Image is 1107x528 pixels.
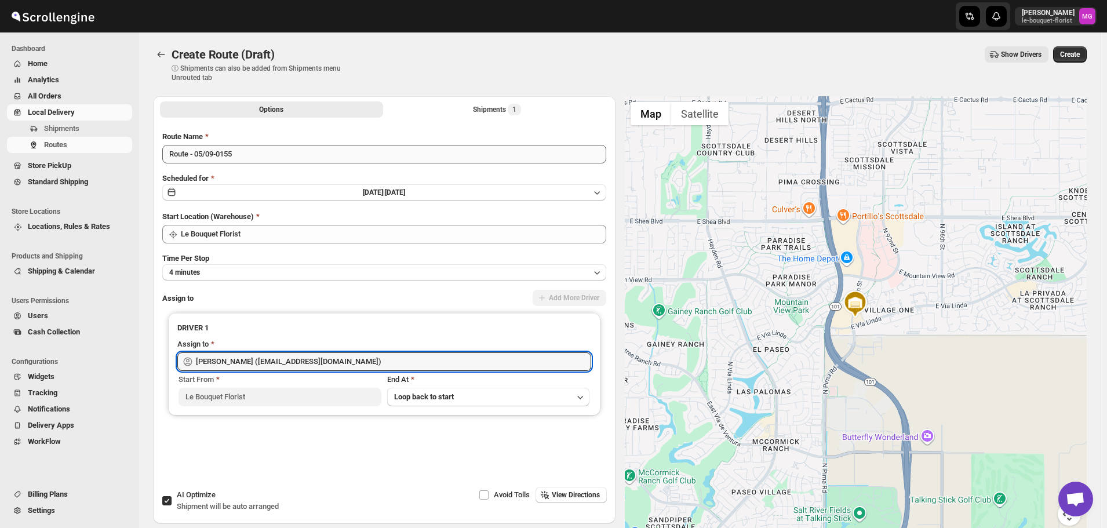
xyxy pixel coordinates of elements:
input: Eg: Bengaluru Route [162,145,606,163]
button: View Directions [536,487,607,503]
span: 1 [512,105,516,114]
span: Store Locations [12,207,133,216]
span: Settings [28,506,55,515]
img: ScrollEngine [9,2,96,31]
span: Shipment will be auto arranged [177,502,279,511]
span: [DATE] | [363,188,385,196]
button: Analytics [7,72,132,88]
span: View Directions [552,490,600,500]
div: Assign to [177,338,209,350]
button: Show street map [631,102,671,125]
button: Delivery Apps [7,417,132,434]
button: Show Drivers [985,46,1048,63]
button: Locations, Rules & Rates [7,219,132,235]
span: Tracking [28,388,57,397]
text: MG [1082,13,1093,20]
div: Shipments [473,104,521,115]
button: Home [7,56,132,72]
span: Avoid Tolls [494,490,530,499]
span: Billing Plans [28,490,68,498]
span: Shipments [44,124,79,133]
button: WorkFlow [7,434,132,450]
span: Time Per Stop [162,254,209,263]
span: Locations, Rules & Rates [28,222,110,231]
button: 4 minutes [162,264,606,281]
span: Configurations [12,357,133,366]
p: [PERSON_NAME] [1022,8,1075,17]
button: Cash Collection [7,324,132,340]
span: Dashboard [12,44,133,53]
span: Cash Collection [28,327,80,336]
span: Assign to [162,294,194,303]
button: All Route Options [160,101,383,118]
span: [DATE] [385,188,405,196]
span: Melody Gluth [1079,8,1095,24]
button: Billing Plans [7,486,132,502]
button: User menu [1015,7,1097,26]
p: le-bouquet-florist [1022,17,1075,24]
span: Options [259,105,283,114]
a: Open chat [1058,482,1093,516]
button: Notifications [7,401,132,417]
input: Search location [181,225,606,243]
span: Scheduled for [162,174,209,183]
button: [DATE]|[DATE] [162,184,606,201]
button: Settings [7,502,132,519]
span: Local Delivery [28,108,75,116]
span: All Orders [28,92,61,100]
span: Users [28,311,48,320]
span: Loop back to start [394,392,454,401]
button: All Orders [7,88,132,104]
span: Start From [179,375,214,384]
span: Standard Shipping [28,177,88,186]
button: Selected Shipments [385,101,609,118]
button: Shipments [7,121,132,137]
button: Users [7,308,132,324]
span: 4 minutes [169,268,200,277]
input: Search assignee [196,352,591,371]
button: Create [1053,46,1087,63]
button: Routes [153,46,169,63]
div: End At [387,374,590,385]
span: Home [28,59,48,68]
button: Loop back to start [387,388,590,406]
span: Analytics [28,75,59,84]
span: Products and Shipping [12,252,133,261]
h3: DRIVER 1 [177,322,591,334]
button: Routes [7,137,132,153]
span: Create [1060,50,1080,59]
span: Create Route (Draft) [172,48,275,61]
span: Shipping & Calendar [28,267,95,275]
span: Notifications [28,405,70,413]
button: Widgets [7,369,132,385]
span: Route Name [162,132,203,141]
button: Tracking [7,385,132,401]
span: WorkFlow [28,437,61,446]
div: All Route Options [153,122,616,486]
button: Show satellite imagery [671,102,729,125]
span: Routes [44,140,67,149]
span: Users Permissions [12,296,133,305]
button: Shipping & Calendar [7,263,132,279]
span: Show Drivers [1001,50,1042,59]
span: Start Location (Warehouse) [162,212,254,221]
span: AI Optimize [177,490,216,499]
button: Map camera controls [1058,502,1081,526]
p: ⓘ Shipments can also be added from Shipments menu Unrouted tab [172,64,354,82]
span: Delivery Apps [28,421,74,429]
span: Widgets [28,372,54,381]
span: Store PickUp [28,161,71,170]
